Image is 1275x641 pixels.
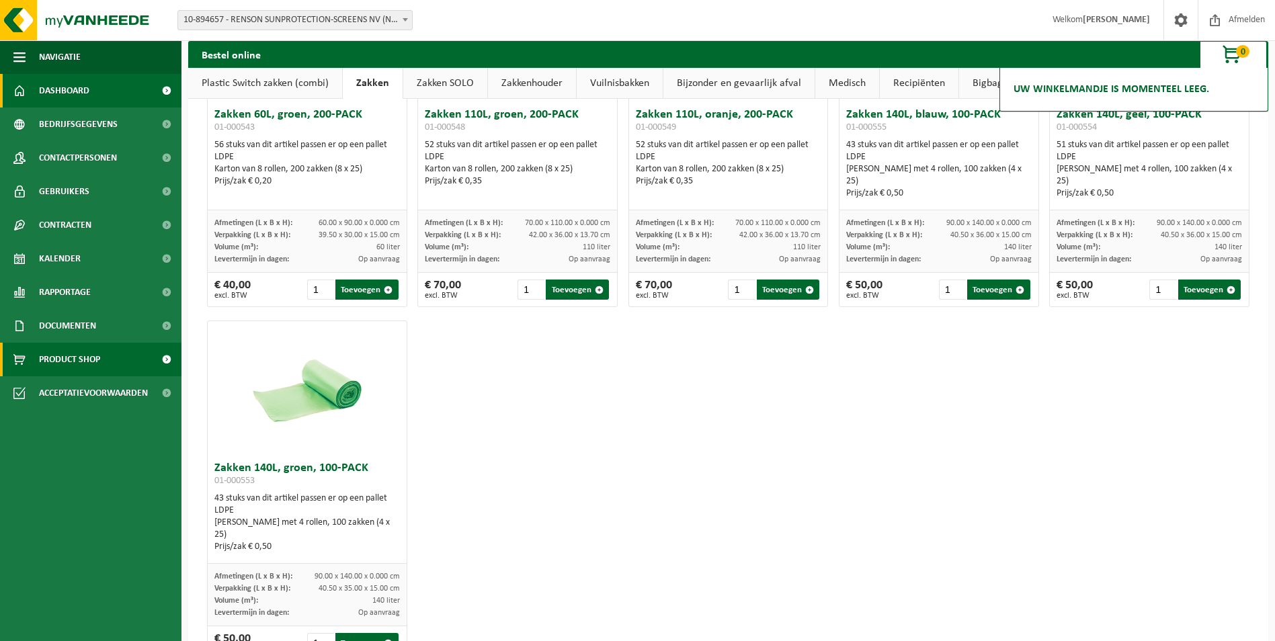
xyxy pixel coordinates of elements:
span: Afmetingen (L x B x H): [846,219,924,227]
div: [PERSON_NAME] met 4 rollen, 100 zakken (4 x 25) [1057,163,1242,187]
span: Verpakking (L x B x H): [846,231,922,239]
span: 10-894657 - RENSON SUNPROTECTION-SCREENS NV (NOA OUTDOOR LIVING) - WAREGEM [178,11,412,30]
h3: Zakken 140L, blauw, 100-PACK [846,109,1032,136]
div: LDPE [214,151,400,163]
a: Vuilnisbakken [577,68,663,99]
span: 40.50 x 36.00 x 15.00 cm [950,231,1032,239]
a: Medisch [815,68,879,99]
button: Toevoegen [546,280,608,300]
a: Zakken [343,68,403,99]
span: 01-000549 [636,122,676,132]
span: 01-000555 [846,122,887,132]
span: 140 liter [1215,243,1242,251]
img: 01-000553 [240,321,374,456]
span: 40.50 x 36.00 x 15.00 cm [1161,231,1242,239]
span: Op aanvraag [779,255,821,263]
div: [PERSON_NAME] met 4 rollen, 100 zakken (4 x 25) [846,163,1032,187]
a: Zakken SOLO [403,68,487,99]
div: LDPE [846,151,1032,163]
div: LDPE [636,151,821,163]
span: Acceptatievoorwaarden [39,376,148,410]
div: 51 stuks van dit artikel passen er op een pallet [1057,139,1242,200]
div: € 70,00 [636,280,672,300]
span: 70.00 x 110.00 x 0.000 cm [735,219,821,227]
span: Volume (m³): [1057,243,1100,251]
div: Prijs/zak € 0,35 [425,175,610,187]
span: 0 [1236,45,1249,58]
h3: Zakken 110L, groen, 200-PACK [425,109,610,136]
span: 90.00 x 140.00 x 0.000 cm [946,219,1032,227]
input: 1 [728,280,755,300]
span: Volume (m³): [846,243,890,251]
div: € 50,00 [1057,280,1093,300]
span: excl. BTW [425,292,461,300]
span: Levertermijn in dagen: [846,255,921,263]
span: 110 liter [793,243,821,251]
a: Bigbags [959,68,1020,99]
div: Prijs/zak € 0,50 [1057,187,1242,200]
span: Volume (m³): [425,243,468,251]
span: Verpakking (L x B x H): [425,231,501,239]
span: Volume (m³): [214,243,258,251]
div: LDPE [214,505,400,517]
button: 0 [1200,41,1267,68]
div: Karton van 8 rollen, 200 zakken (8 x 25) [425,163,610,175]
span: Afmetingen (L x B x H): [425,219,503,227]
div: Karton van 8 rollen, 200 zakken (8 x 25) [214,163,400,175]
div: € 40,00 [214,280,251,300]
button: Toevoegen [335,280,398,300]
span: Verpakking (L x B x H): [636,231,712,239]
span: Afmetingen (L x B x H): [636,219,714,227]
h3: Zakken 140L, geel, 100-PACK [1057,109,1242,136]
span: 110 liter [583,243,610,251]
span: Gebruikers [39,175,89,208]
span: Kalender [39,242,81,275]
span: Levertermijn in dagen: [425,255,499,263]
span: 140 liter [1004,243,1032,251]
span: 42.00 x 36.00 x 13.70 cm [739,231,821,239]
span: Verpakking (L x B x H): [214,585,290,593]
div: 56 stuks van dit artikel passen er op een pallet [214,139,400,187]
h2: Bestel online [188,41,274,67]
span: 01-000554 [1057,122,1097,132]
span: Product Shop [39,343,100,376]
span: Op aanvraag [1200,255,1242,263]
button: Toevoegen [757,280,819,300]
a: Recipiënten [880,68,958,99]
span: Contactpersonen [39,141,117,175]
a: Zakkenhouder [488,68,576,99]
div: [PERSON_NAME] met 4 rollen, 100 zakken (4 x 25) [214,517,400,541]
span: Afmetingen (L x B x H): [214,219,292,227]
span: 90.00 x 140.00 x 0.000 cm [315,572,400,581]
div: € 70,00 [425,280,461,300]
div: Karton van 8 rollen, 200 zakken (8 x 25) [636,163,821,175]
span: Op aanvraag [358,609,400,617]
div: LDPE [1057,151,1242,163]
span: Levertermijn in dagen: [1057,255,1131,263]
span: 140 liter [372,597,400,605]
div: 52 stuks van dit artikel passen er op een pallet [425,139,610,187]
span: Levertermijn in dagen: [214,609,289,617]
span: Documenten [39,309,96,343]
span: Afmetingen (L x B x H): [214,572,292,581]
input: 1 [307,280,334,300]
h3: Zakken 60L, groen, 200-PACK [214,109,400,136]
span: Verpakking (L x B x H): [214,231,290,239]
span: 60.00 x 90.00 x 0.000 cm [319,219,400,227]
span: Volume (m³): [214,597,258,605]
h3: Zakken 140L, groen, 100-PACK [214,462,400,489]
span: Levertermijn in dagen: [214,255,289,263]
span: 70.00 x 110.00 x 0.000 cm [525,219,610,227]
span: Rapportage [39,275,91,309]
div: Prijs/zak € 0,50 [214,541,400,553]
div: Prijs/zak € 0,20 [214,175,400,187]
span: 01-000548 [425,122,465,132]
strong: [PERSON_NAME] [1083,15,1150,25]
button: Toevoegen [967,280,1030,300]
span: 42.00 x 36.00 x 13.70 cm [529,231,610,239]
span: Verpakking (L x B x H): [1057,231,1133,239]
span: excl. BTW [636,292,672,300]
a: Plastic Switch zakken (combi) [188,68,342,99]
span: Afmetingen (L x B x H): [1057,219,1135,227]
span: 60 liter [376,243,400,251]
